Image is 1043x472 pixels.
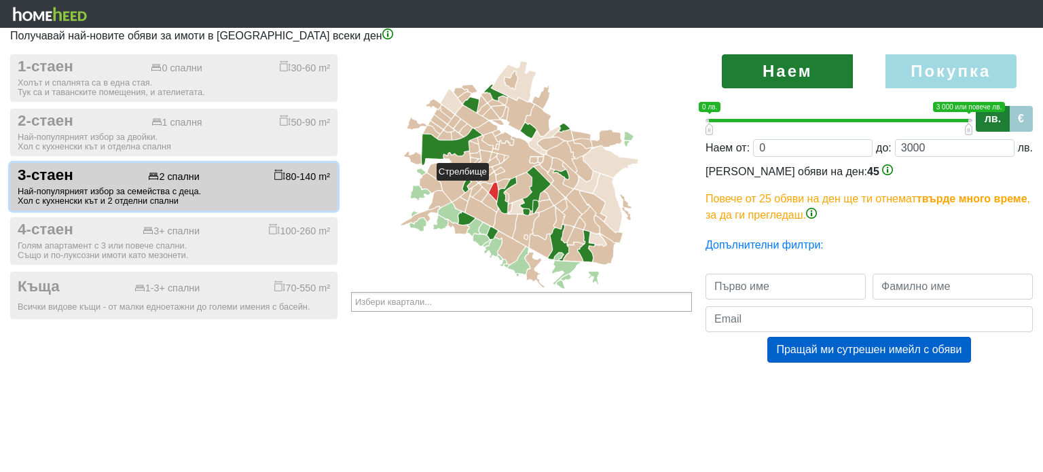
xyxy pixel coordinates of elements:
[10,54,337,102] button: 1-стаен 0 спални 30-60 m² Холът и спалнята са в една стая.Тук са и таванските помещения, и ателие...
[706,140,750,156] div: Наем от:
[1018,140,1033,156] div: лв.
[274,280,330,294] div: 70-550 m²
[767,337,970,363] button: Пращай ми сутрешен имейл с обяви
[706,306,1033,332] input: Email
[18,78,330,97] div: Холът и спалнята са в една стая. Тук са и таванските помещения, и ателиетата.
[706,164,1033,223] div: [PERSON_NAME] обяви на ден:
[151,62,202,74] div: 0 спални
[143,225,200,237] div: 3+ спални
[280,60,330,74] div: 30-60 m²
[699,102,720,112] span: 0 лв.
[706,274,866,299] input: Първо име
[933,102,1005,112] span: 3 000 или повече лв.
[722,54,853,88] label: Наем
[18,241,330,260] div: Голям апартамент с 3 или повече спални. Също и по-луксозни имоти като мезонети.
[806,208,817,219] img: info-3.png
[873,274,1033,299] input: Фамилно име
[706,191,1033,223] p: Повече от 25 обяви на ден ще ти отнемат , за да ги прегледаш.
[882,164,893,175] img: info-3.png
[269,223,330,237] div: 100-260 m²
[706,239,824,251] a: Допълнителни филтри:
[18,278,60,296] span: Къща
[10,272,337,319] button: Къща 1-3+ спални 70-550 m² Всички видове къщи - от малки едноетажни до големи имения с басейн.
[10,109,337,156] button: 2-стаен 1 спалня 50-90 m² Най-популярният избор за двойки.Хол с кухненски кът и отделна спалня
[917,193,1027,204] b: твърде много време
[18,221,73,239] span: 4-стаен
[10,28,1033,44] p: Получавай най-новите обяви за имоти в [GEOGRAPHIC_DATA] всеки ден
[18,187,330,206] div: Най-популярният избор за семейства с деца. Хол с кухненски кът и 2 отделни спални
[151,117,202,128] div: 1 спалня
[885,54,1017,88] label: Покупка
[976,106,1010,132] label: лв.
[18,132,330,151] div: Най-популярният избор за двойки. Хол с кухненски кът и отделна спалня
[18,166,73,185] span: 3-стаен
[10,217,337,265] button: 4-стаен 3+ спални 100-260 m² Голям апартамент с 3 или повече спални.Също и по-луксозни имоти като...
[867,166,879,177] span: 45
[876,140,892,156] div: до:
[280,115,330,128] div: 50-90 m²
[18,58,73,76] span: 1-стаен
[134,283,200,294] div: 1-3+ спални
[18,302,330,312] div: Всички видове къщи - от малки едноетажни до големи имения с басейн.
[1009,106,1033,132] label: €
[18,112,73,130] span: 2-стаен
[148,171,199,183] div: 2 спални
[274,169,330,183] div: 80-140 m²
[382,29,393,39] img: info-3.png
[10,163,337,211] button: 3-стаен 2 спални 80-140 m² Най-популярният избор за семейства с деца.Хол с кухненски кът и 2 отде...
